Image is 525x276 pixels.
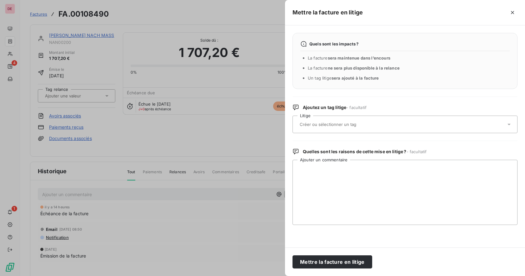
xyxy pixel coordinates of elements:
span: sera maintenue dans l’encours [328,55,390,60]
span: ne sera plus disponible à la relance [328,65,400,70]
span: Quelles sont les raisons de cette mise en litige ? [303,148,427,155]
span: La facture [308,65,400,70]
h5: Mettre la facture en litige [292,8,363,17]
span: Ajoutez un tag litige [303,104,367,111]
span: Un tag litige [308,76,379,81]
span: La facture [308,55,390,60]
span: Quels sont les impacts ? [309,41,359,46]
span: sera ajouté à la facture [332,76,379,81]
input: Créer ou sélectionner un tag [299,122,390,127]
span: - facultatif [407,149,427,154]
span: - facultatif [346,105,367,110]
button: Mettre la facture en litige [292,255,372,268]
iframe: Intercom live chat [504,255,519,270]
